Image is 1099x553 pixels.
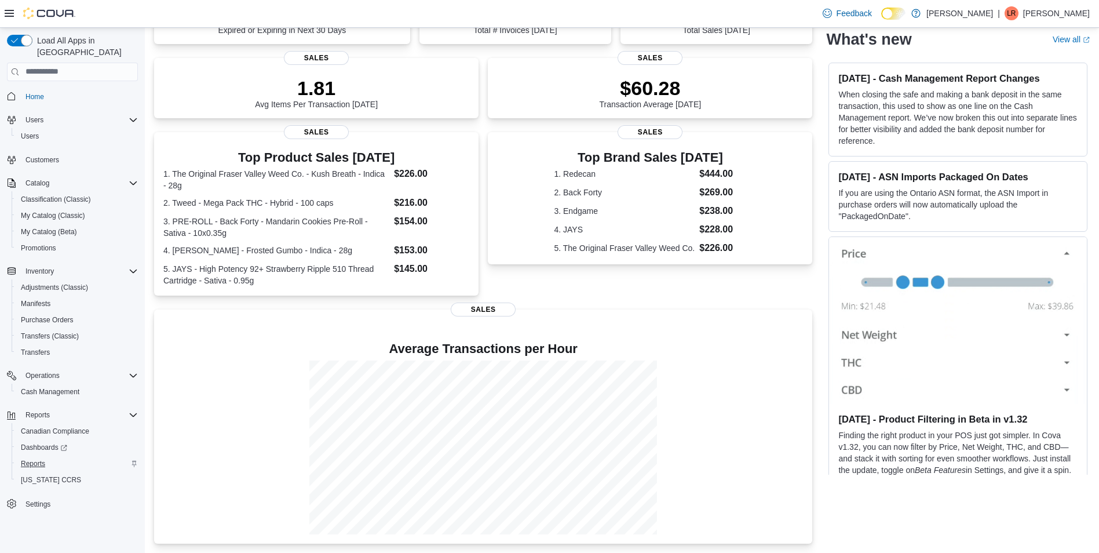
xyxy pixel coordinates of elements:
[394,262,469,276] dd: $145.00
[25,179,49,188] span: Catalog
[699,223,746,237] dd: $228.00
[21,427,89,436] span: Canadian Compliance
[25,371,60,380] span: Operations
[12,279,143,296] button: Adjustments (Classic)
[21,408,138,422] span: Reports
[16,192,96,206] a: Classification (Classic)
[554,151,746,165] h3: Top Brand Sales [DATE]
[1007,6,1016,20] span: LR
[12,384,143,400] button: Cash Management
[16,225,82,239] a: My Catalog (Beta)
[394,167,469,181] dd: $226.00
[838,171,1078,183] h3: [DATE] - ASN Imports Packaged On Dates
[284,51,349,65] span: Sales
[163,197,389,209] dt: 2. Tweed - Mega Pack THC - Hybrid - 100 caps
[284,125,349,139] span: Sales
[881,8,906,20] input: Dark Mode
[16,192,138,206] span: Classification (Classic)
[618,51,682,65] span: Sales
[21,176,54,190] button: Catalog
[16,129,138,143] span: Users
[12,472,143,488] button: [US_STATE] CCRS
[21,132,39,141] span: Users
[16,297,138,311] span: Manifests
[21,264,59,278] button: Inventory
[838,430,1078,488] p: Finding the right product in your POS just got simpler. In Cova v1.32, you can now filter by Pric...
[16,329,138,343] span: Transfers (Classic)
[16,313,138,327] span: Purchase Orders
[21,369,64,383] button: Operations
[16,297,55,311] a: Manifests
[16,241,61,255] a: Promotions
[394,243,469,257] dd: $153.00
[2,88,143,105] button: Home
[16,345,138,359] span: Transfers
[7,83,138,543] nav: Complex example
[21,496,138,511] span: Settings
[21,176,138,190] span: Catalog
[451,303,516,316] span: Sales
[699,241,746,255] dd: $226.00
[16,385,138,399] span: Cash Management
[16,457,50,471] a: Reports
[554,187,695,198] dt: 2. Back Forty
[818,2,877,25] a: Feedback
[838,187,1078,222] p: If you are using the Ontario ASN format, the ASN Import in purchase orders will now automatically...
[16,424,94,438] a: Canadian Compliance
[12,296,143,312] button: Manifests
[21,408,54,422] button: Reports
[16,385,84,399] a: Cash Management
[21,227,77,237] span: My Catalog (Beta)
[12,344,143,361] button: Transfers
[926,6,993,20] p: [PERSON_NAME]
[21,283,88,292] span: Adjustments (Classic)
[826,30,911,49] h2: What's new
[21,387,79,396] span: Cash Management
[837,8,872,19] span: Feedback
[12,328,143,344] button: Transfers (Classic)
[21,113,48,127] button: Users
[2,175,143,191] button: Catalog
[21,195,91,204] span: Classification (Classic)
[12,312,143,328] button: Purchase Orders
[163,342,803,356] h4: Average Transactions per Hour
[394,196,469,210] dd: $216.00
[2,263,143,279] button: Inventory
[16,424,138,438] span: Canadian Compliance
[163,245,389,256] dt: 4. [PERSON_NAME] - Frosted Gumbo - Indica - 28g
[2,151,143,168] button: Customers
[21,459,45,468] span: Reports
[25,500,50,509] span: Settings
[16,473,138,487] span: Washington CCRS
[12,423,143,439] button: Canadian Compliance
[16,473,86,487] a: [US_STATE] CCRS
[699,167,746,181] dd: $444.00
[16,441,138,454] span: Dashboards
[21,475,81,485] span: [US_STATE] CCRS
[16,225,138,239] span: My Catalog (Beta)
[998,6,1000,20] p: |
[12,191,143,208] button: Classification (Classic)
[12,456,143,472] button: Reports
[25,115,43,125] span: Users
[16,457,138,471] span: Reports
[25,267,54,276] span: Inventory
[394,214,469,228] dd: $154.00
[16,241,138,255] span: Promotions
[21,299,50,308] span: Manifests
[12,224,143,240] button: My Catalog (Beta)
[163,168,389,191] dt: 1. The Original Fraser Valley Weed Co. - Kush Breath - Indica - 28g
[21,264,138,278] span: Inventory
[163,263,389,286] dt: 5. JAYS - High Potency 92+ Strawberry Ripple 510 Thread Cartridge - Sativa - 0.95g
[21,153,64,167] a: Customers
[699,204,746,218] dd: $238.00
[32,35,138,58] span: Load All Apps in [GEOGRAPHIC_DATA]
[21,348,50,357] span: Transfers
[21,90,49,104] a: Home
[2,495,143,512] button: Settings
[25,410,50,420] span: Reports
[600,77,702,109] div: Transaction Average [DATE]
[699,185,746,199] dd: $269.00
[16,281,93,294] a: Adjustments (Classic)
